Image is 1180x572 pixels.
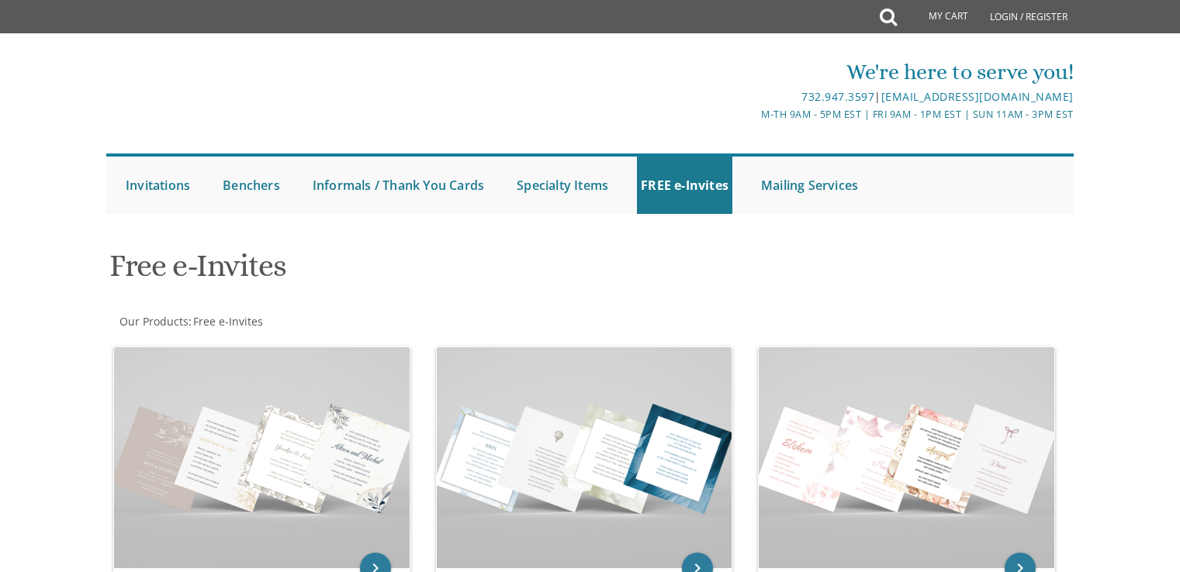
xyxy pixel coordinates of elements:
div: : [106,314,590,329]
a: FREE e-Invites [637,157,732,214]
a: 732.947.3597 [801,89,874,104]
a: My Cart [895,2,979,33]
a: Specialty Items [513,157,612,214]
div: | [430,88,1074,106]
span: Free e-Invites [193,314,263,329]
a: Our Products [118,314,189,329]
div: We're here to serve you! [430,57,1074,88]
img: Vort Invitations [114,347,410,568]
img: Kiddush Invitations [759,347,1054,568]
a: [EMAIL_ADDRESS][DOMAIN_NAME] [881,89,1074,104]
img: Bris Invitations [437,347,732,568]
a: Free e-Invites [192,314,263,329]
div: M-Th 9am - 5pm EST | Fri 9am - 1pm EST | Sun 11am - 3pm EST [430,106,1074,122]
a: Benchers [219,157,284,214]
a: Mailing Services [757,157,862,214]
a: Invitations [122,157,194,214]
a: Informals / Thank You Cards [309,157,488,214]
h1: Free e-Invites [109,249,742,295]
